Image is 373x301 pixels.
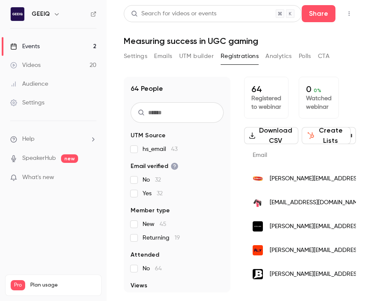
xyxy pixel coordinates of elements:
img: GEEIQ [11,7,24,21]
span: 43 [171,146,178,152]
img: reachplayers.com [253,197,263,208]
button: Emails [154,49,172,63]
button: Analytics [265,49,292,63]
img: mccormick.co.uk [253,174,263,184]
span: What's new [22,173,54,182]
div: Settings [10,98,44,107]
div: Videos [10,61,41,69]
span: Member type [131,206,170,215]
span: Pro [11,280,25,290]
span: No [143,176,161,184]
p: Registered to webinar [251,94,281,111]
button: Create Lists [302,127,351,144]
span: No [143,264,162,273]
h1: 64 People [131,84,163,94]
span: [EMAIL_ADDRESS][DOMAIN_NAME] [270,198,362,207]
span: 0 % [314,87,321,93]
button: Polls [299,49,311,63]
button: Share [302,5,335,22]
span: Email verified [131,162,178,171]
div: Search for videos or events [131,9,216,18]
span: New [143,220,166,229]
span: 45 [160,221,166,227]
span: 19 [175,235,180,241]
h1: Measuring success in UGC gaming [124,36,356,46]
p: 64 [251,84,281,94]
span: Email [253,152,267,158]
span: hs_email [143,145,178,153]
div: Events [10,42,40,51]
li: help-dropdown-opener [10,135,96,144]
img: havasplay.com [253,245,263,255]
h6: GEEIQ [32,10,50,18]
span: new [61,154,78,163]
iframe: Noticeable Trigger [86,174,96,182]
p: Watched webinar [306,94,332,111]
button: Download CSV [244,127,298,144]
span: Help [22,135,35,144]
span: Returning [143,234,180,242]
button: Registrations [221,49,259,63]
span: Views [131,281,147,290]
img: bridder.com [253,269,263,279]
a: SpeakerHub [22,154,56,163]
span: Attended [131,251,159,259]
span: Plan usage [30,282,96,289]
img: epsilon.com [253,221,263,232]
span: 32 [157,191,163,197]
button: Settings [124,49,147,63]
span: Yes [143,189,163,198]
p: 0 [306,84,332,94]
span: 64 [155,266,162,272]
span: UTM Source [131,131,166,140]
button: CTA [318,49,329,63]
div: Audience [10,80,48,88]
button: UTM builder [179,49,214,63]
span: 32 [155,177,161,183]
